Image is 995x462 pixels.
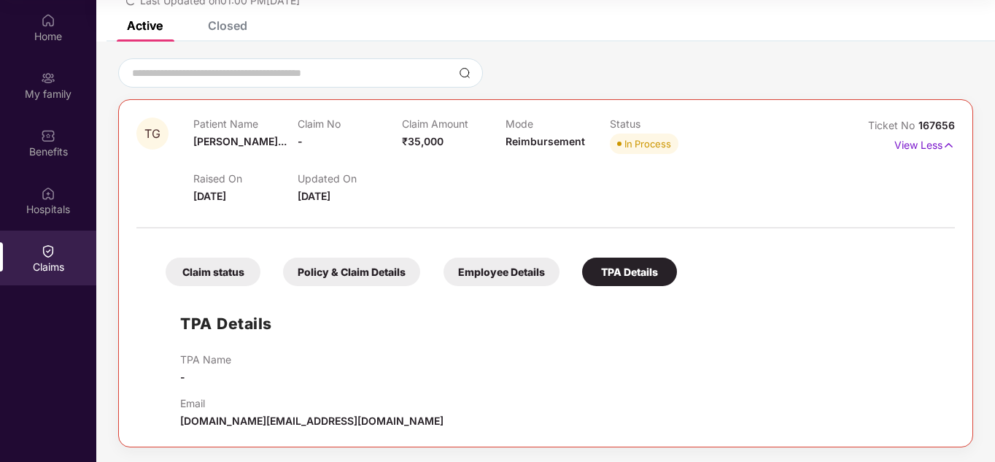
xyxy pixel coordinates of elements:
[506,118,610,130] p: Mode
[41,71,55,85] img: svg+xml;base64,PHN2ZyB3aWR0aD0iMjAiIGhlaWdodD0iMjAiIHZpZXdCb3g9IjAgMCAyMCAyMCIgZmlsbD0ibm9uZSIgeG...
[918,119,955,131] span: 167656
[180,312,272,336] h1: TPA Details
[459,67,471,79] img: svg+xml;base64,PHN2ZyBpZD0iU2VhcmNoLTMyeDMyIiB4bWxucz0iaHR0cDovL3d3dy53My5vcmcvMjAwMC9zdmciIHdpZH...
[144,128,160,140] span: TG
[41,244,55,258] img: svg+xml;base64,PHN2ZyBpZD0iQ2xhaW0iIHhtbG5zPSJodHRwOi8vd3d3LnczLm9yZy8yMDAwL3N2ZyIgd2lkdGg9IjIwIi...
[193,190,226,202] span: [DATE]
[41,128,55,143] img: svg+xml;base64,PHN2ZyBpZD0iQmVuZWZpdHMiIHhtbG5zPSJodHRwOi8vd3d3LnczLm9yZy8yMDAwL3N2ZyIgd2lkdGg9Ij...
[894,134,955,153] p: View Less
[402,118,506,130] p: Claim Amount
[298,190,330,202] span: [DATE]
[193,172,298,185] p: Raised On
[41,186,55,201] img: svg+xml;base64,PHN2ZyBpZD0iSG9zcGl0YWxzIiB4bWxucz0iaHR0cDovL3d3dy53My5vcmcvMjAwMC9zdmciIHdpZHRoPS...
[127,18,163,33] div: Active
[610,118,714,130] p: Status
[283,258,420,286] div: Policy & Claim Details
[624,136,671,151] div: In Process
[582,258,677,286] div: TPA Details
[166,258,260,286] div: Claim status
[942,137,955,153] img: svg+xml;base64,PHN2ZyB4bWxucz0iaHR0cDovL3d3dy53My5vcmcvMjAwMC9zdmciIHdpZHRoPSIxNyIgaGVpZ2h0PSIxNy...
[180,415,444,427] span: [DOMAIN_NAME][EMAIL_ADDRESS][DOMAIN_NAME]
[506,135,585,147] span: Reimbursement
[193,118,298,130] p: Patient Name
[298,118,402,130] p: Claim No
[298,172,402,185] p: Updated On
[180,353,231,366] p: TPA Name
[41,13,55,28] img: svg+xml;base64,PHN2ZyBpZD0iSG9tZSIgeG1sbnM9Imh0dHA6Ly93d3cudzMub3JnLzIwMDAvc3ZnIiB3aWR0aD0iMjAiIG...
[298,135,303,147] span: -
[180,397,444,409] p: Email
[868,119,918,131] span: Ticket No
[444,258,560,286] div: Employee Details
[402,135,444,147] span: ₹35,000
[208,18,247,33] div: Closed
[180,371,185,383] span: -
[193,135,287,147] span: [PERSON_NAME]...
